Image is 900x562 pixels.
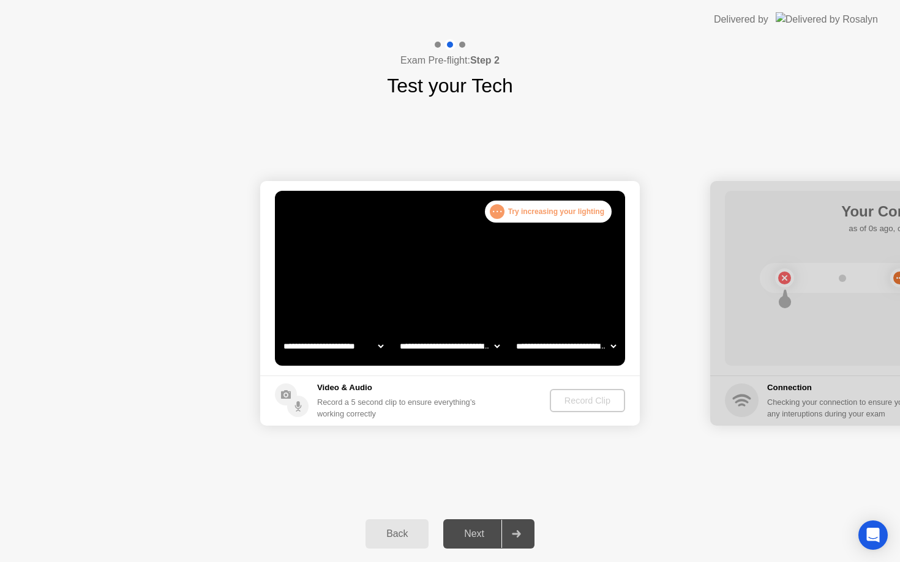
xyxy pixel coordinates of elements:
[281,334,386,358] select: Available cameras
[369,528,425,539] div: Back
[397,334,502,358] select: Available speakers
[490,204,504,219] div: . . .
[387,71,513,100] h1: Test your Tech
[514,334,618,358] select: Available microphones
[858,520,888,550] div: Open Intercom Messenger
[485,201,612,223] div: Try increasing your lighting
[555,396,620,405] div: Record Clip
[776,12,878,26] img: Delivered by Rosalyn
[447,528,501,539] div: Next
[400,53,500,68] h4: Exam Pre-flight:
[470,55,500,65] b: Step 2
[443,519,534,549] button: Next
[714,12,768,27] div: Delivered by
[317,396,481,420] div: Record a 5 second clip to ensure everything’s working correctly
[366,519,429,549] button: Back
[550,389,625,412] button: Record Clip
[317,382,481,394] h5: Video & Audio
